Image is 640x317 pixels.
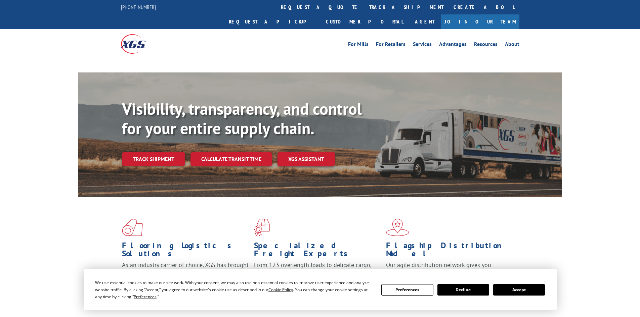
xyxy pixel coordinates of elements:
img: xgs-icon-total-supply-chain-intelligence-red [122,219,143,236]
a: Advantages [439,42,467,49]
span: As an industry carrier of choice, XGS has brought innovation and dedication to flooring logistics... [122,261,249,285]
div: Cookie Consent Prompt [84,269,557,310]
a: [PHONE_NUMBER] [121,4,156,10]
a: For Mills [348,42,369,49]
button: Preferences [381,284,433,296]
a: Resources [474,42,498,49]
span: Cookie Policy [268,287,293,293]
h1: Flagship Distribution Model [386,242,513,261]
span: Preferences [134,294,157,300]
a: Track shipment [122,152,185,166]
div: We use essential cookies to make our site work. With your consent, we may also use non-essential ... [95,279,373,300]
a: Customer Portal [321,14,408,29]
span: Our agile distribution network gives you nationwide inventory management on demand. [386,261,510,277]
h1: Specialized Freight Experts [254,242,381,261]
a: Services [413,42,432,49]
img: xgs-icon-focused-on-flooring-red [254,219,270,236]
a: Request a pickup [224,14,321,29]
button: Decline [437,284,489,296]
a: XGS ASSISTANT [278,152,335,166]
h1: Flooring Logistics Solutions [122,242,249,261]
img: xgs-icon-flagship-distribution-model-red [386,219,409,236]
a: Join Our Team [441,14,519,29]
button: Accept [493,284,545,296]
b: Visibility, transparency, and control for your entire supply chain. [122,98,362,139]
a: Agent [408,14,441,29]
a: Calculate transit time [190,152,272,166]
a: For Retailers [376,42,406,49]
a: About [505,42,519,49]
p: From 123 overlength loads to delicate cargo, our experienced staff knows the best way to move you... [254,261,381,291]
